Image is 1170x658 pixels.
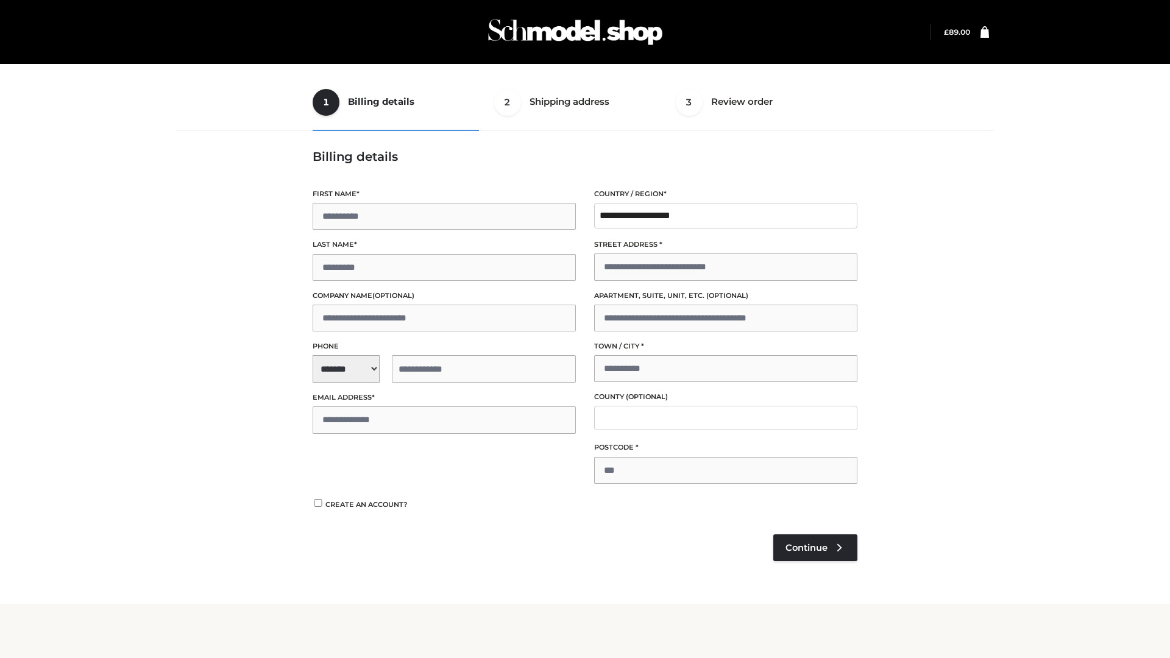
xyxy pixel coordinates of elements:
[594,341,857,352] label: Town / City
[313,392,576,403] label: Email address
[594,239,857,250] label: Street address
[626,392,668,401] span: (optional)
[944,27,949,37] span: £
[944,27,970,37] bdi: 89.00
[325,500,408,509] span: Create an account?
[773,534,857,561] a: Continue
[594,290,857,302] label: Apartment, suite, unit, etc.
[313,188,576,200] label: First name
[313,341,576,352] label: Phone
[785,542,828,553] span: Continue
[594,391,857,403] label: County
[594,442,857,453] label: Postcode
[594,188,857,200] label: Country / Region
[313,499,324,507] input: Create an account?
[706,291,748,300] span: (optional)
[313,290,576,302] label: Company name
[484,8,667,56] img: Schmodel Admin 964
[313,239,576,250] label: Last name
[372,291,414,300] span: (optional)
[944,27,970,37] a: £89.00
[313,149,857,164] h3: Billing details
